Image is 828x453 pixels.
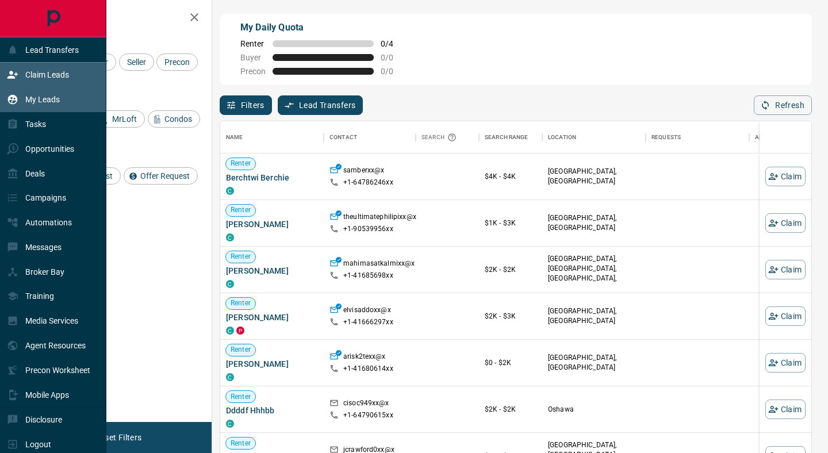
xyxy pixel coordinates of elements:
[236,327,244,335] div: property.ca
[240,67,266,76] span: Precon
[485,358,536,368] p: $0 - $2K
[148,110,200,128] div: Condos
[156,53,198,71] div: Precon
[226,265,318,277] span: [PERSON_NAME]
[119,53,154,71] div: Seller
[226,233,234,241] div: condos.ca
[240,39,266,48] span: Renter
[226,345,255,355] span: Renter
[226,172,318,183] span: Berchtwi Berchie
[226,439,255,448] span: Renter
[226,373,234,381] div: condos.ca
[240,21,406,34] p: My Daily Quota
[226,420,234,428] div: condos.ca
[548,213,640,233] p: [GEOGRAPHIC_DATA], [GEOGRAPHIC_DATA]
[226,218,318,230] span: [PERSON_NAME]
[343,178,393,187] p: +1- 64786246xx
[329,121,357,153] div: Contact
[226,327,234,335] div: condos.ca
[485,264,536,275] p: $2K - $2K
[548,405,640,414] p: Oshawa
[343,224,393,234] p: +1- 90539956xx
[220,121,324,153] div: Name
[646,121,749,153] div: Requests
[485,171,536,182] p: $4K - $4K
[95,110,145,128] div: MrLoft
[343,166,384,178] p: samberxx@x
[542,121,646,153] div: Location
[226,392,255,402] span: Renter
[343,364,393,374] p: +1- 41680614xx
[278,95,363,115] button: Lead Transfers
[765,400,806,419] button: Claim
[485,121,528,153] div: Search Range
[381,53,406,62] span: 0 / 0
[226,187,234,195] div: condos.ca
[324,121,416,153] div: Contact
[343,212,416,224] p: theultimatephilipixx@x
[124,167,198,185] div: Offer Request
[479,121,542,153] div: Search Range
[651,121,681,153] div: Requests
[765,353,806,373] button: Claim
[381,67,406,76] span: 0 / 0
[754,95,812,115] button: Refresh
[220,95,272,115] button: Filters
[136,171,194,181] span: Offer Request
[108,114,141,124] span: MrLoft
[226,121,243,153] div: Name
[37,11,200,25] h2: Filters
[343,259,415,271] p: mahimasatkalmixx@x
[226,405,318,416] span: Ddddf Hhhbb
[765,213,806,233] button: Claim
[240,53,266,62] span: Buyer
[226,312,318,323] span: [PERSON_NAME]
[548,254,640,294] p: [GEOGRAPHIC_DATA], [GEOGRAPHIC_DATA], [GEOGRAPHIC_DATA], [GEOGRAPHIC_DATA]
[226,159,255,168] span: Renter
[160,57,194,67] span: Precon
[765,306,806,326] button: Claim
[548,167,640,186] p: [GEOGRAPHIC_DATA], [GEOGRAPHIC_DATA]
[421,121,459,153] div: Search
[226,298,255,308] span: Renter
[765,167,806,186] button: Claim
[87,428,149,447] button: Reset Filters
[485,218,536,228] p: $1K - $3K
[123,57,150,67] span: Seller
[226,252,255,262] span: Renter
[381,39,406,48] span: 0 / 4
[343,317,393,327] p: +1- 41666297xx
[343,352,386,364] p: arisk2texx@x
[765,260,806,279] button: Claim
[226,205,255,215] span: Renter
[343,271,393,281] p: +1- 41685698xx
[548,121,576,153] div: Location
[548,306,640,326] p: [GEOGRAPHIC_DATA], [GEOGRAPHIC_DATA]
[485,404,536,414] p: $2K - $2K
[343,410,393,420] p: +1- 64790615xx
[226,280,234,288] div: condos.ca
[343,398,389,410] p: cisoc949xx@x
[343,305,391,317] p: elvisaddoxx@x
[485,311,536,321] p: $2K - $3K
[160,114,196,124] span: Condos
[548,353,640,373] p: [GEOGRAPHIC_DATA], [GEOGRAPHIC_DATA]
[226,358,318,370] span: [PERSON_NAME]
